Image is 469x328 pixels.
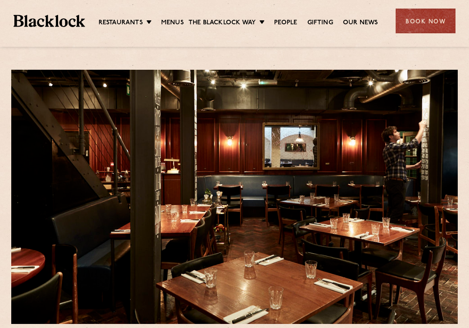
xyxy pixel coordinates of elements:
a: Restaurants [99,18,143,28]
a: The Blacklock Way [189,18,256,28]
a: People [274,18,297,28]
div: Book Now [396,9,455,33]
a: Menus [161,18,184,28]
img: BL_Textured_Logo-footer-cropped.svg [14,15,85,27]
a: Our News [343,18,378,28]
a: Gifting [307,18,333,28]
